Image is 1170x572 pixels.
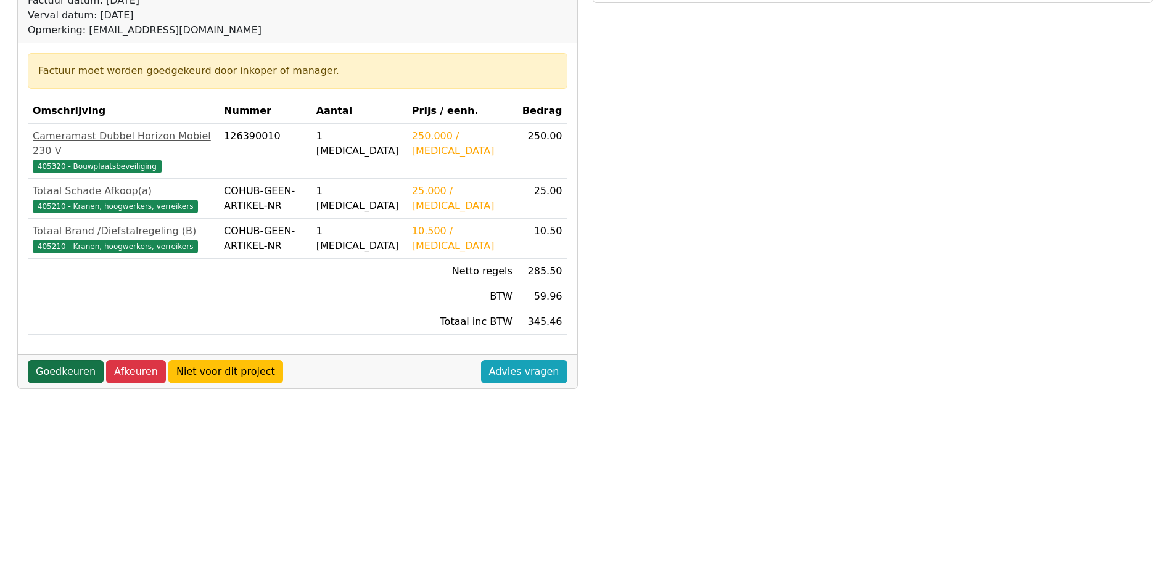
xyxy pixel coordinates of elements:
[33,129,214,173] a: Cameramast Dubbel Horizon Mobiel 230 V405320 - Bouwplaatsbeveiliging
[219,124,311,179] td: 126390010
[316,184,402,213] div: 1 [MEDICAL_DATA]
[517,219,567,259] td: 10.50
[311,99,407,124] th: Aantal
[412,129,513,158] div: 250.000 / [MEDICAL_DATA]
[407,259,517,284] td: Netto regels
[219,179,311,219] td: COHUB-GEEN-ARTIKEL-NR
[517,309,567,335] td: 345.46
[219,99,311,124] th: Nummer
[33,224,214,239] div: Totaal Brand /Diefstalregeling (B)
[517,99,567,124] th: Bedrag
[407,309,517,335] td: Totaal inc BTW
[517,179,567,219] td: 25.00
[481,360,567,383] a: Advies vragen
[28,8,262,23] div: Verval datum: [DATE]
[38,63,557,78] div: Factuur moet worden goedgekeurd door inkoper of manager.
[33,224,214,253] a: Totaal Brand /Diefstalregeling (B)405210 - Kranen, hoogwerkers, verreikers
[517,284,567,309] td: 59.96
[33,160,162,173] span: 405320 - Bouwplaatsbeveiliging
[106,360,166,383] a: Afkeuren
[517,124,567,179] td: 250.00
[28,99,219,124] th: Omschrijving
[412,184,513,213] div: 25.000 / [MEDICAL_DATA]
[33,184,214,213] a: Totaal Schade Afkoop(a)405210 - Kranen, hoogwerkers, verreikers
[316,129,402,158] div: 1 [MEDICAL_DATA]
[28,360,104,383] a: Goedkeuren
[407,99,517,124] th: Prijs / eenh.
[33,200,198,213] span: 405210 - Kranen, hoogwerkers, verreikers
[33,129,214,158] div: Cameramast Dubbel Horizon Mobiel 230 V
[28,23,262,38] div: Opmerking: [EMAIL_ADDRESS][DOMAIN_NAME]
[316,224,402,253] div: 1 [MEDICAL_DATA]
[33,184,214,198] div: Totaal Schade Afkoop(a)
[407,284,517,309] td: BTW
[219,219,311,259] td: COHUB-GEEN-ARTIKEL-NR
[517,259,567,284] td: 285.50
[412,224,513,253] div: 10.500 / [MEDICAL_DATA]
[33,240,198,253] span: 405210 - Kranen, hoogwerkers, verreikers
[168,360,283,383] a: Niet voor dit project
